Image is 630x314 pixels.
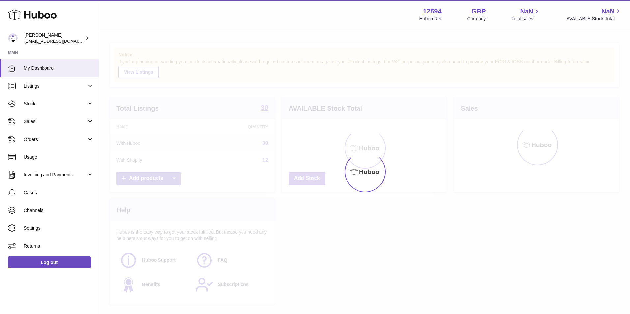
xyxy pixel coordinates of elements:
span: AVAILABLE Stock Total [566,16,622,22]
span: Channels [24,207,94,214]
span: Sales [24,118,87,125]
span: Usage [24,154,94,160]
span: My Dashboard [24,65,94,71]
span: Orders [24,136,87,143]
div: [PERSON_NAME] [24,32,84,44]
div: Currency [467,16,486,22]
img: internalAdmin-12594@internal.huboo.com [8,33,18,43]
span: Settings [24,225,94,231]
span: NaN [601,7,615,16]
span: NaN [520,7,533,16]
span: Total sales [511,16,541,22]
div: Huboo Ref [419,16,442,22]
span: Listings [24,83,87,89]
span: Invoicing and Payments [24,172,87,178]
strong: 12594 [423,7,442,16]
a: NaN AVAILABLE Stock Total [566,7,622,22]
span: Returns [24,243,94,249]
span: Stock [24,101,87,107]
span: Cases [24,190,94,196]
a: Log out [8,256,91,268]
span: [EMAIL_ADDRESS][DOMAIN_NAME] [24,39,97,44]
strong: GBP [472,7,486,16]
a: NaN Total sales [511,7,541,22]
